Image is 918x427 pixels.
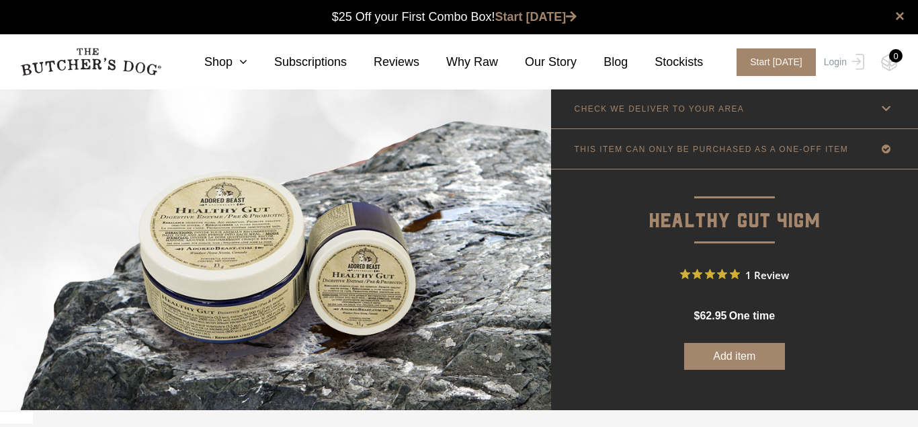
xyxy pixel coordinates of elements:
[737,48,816,76] span: Start [DATE]
[684,343,785,370] button: Add item
[694,310,700,321] span: $
[495,10,577,24] a: Start [DATE]
[700,310,726,321] span: 62.95
[575,104,745,114] p: CHECK WE DELIVER TO YOUR AREA
[895,8,905,24] a: close
[821,48,864,76] a: Login
[628,53,703,71] a: Stockists
[551,169,918,237] p: Healthy Gut 41gm
[889,49,903,63] div: 0
[577,53,628,71] a: Blog
[745,264,789,284] span: 1 Review
[347,53,419,71] a: Reviews
[575,145,849,154] p: THIS ITEM CAN ONLY BE PURCHASED AS A ONE-OFF ITEM
[551,89,918,128] a: CHECK WE DELIVER TO YOUR AREA
[419,53,498,71] a: Why Raw
[177,53,247,71] a: Shop
[680,264,789,284] button: Rated 5 out of 5 stars from 1 reviews. Jump to reviews.
[729,310,775,321] span: one time
[723,48,821,76] a: Start [DATE]
[881,54,898,71] img: TBD_Cart-Empty.png
[247,53,347,71] a: Subscriptions
[498,53,577,71] a: Our Story
[551,129,918,169] a: THIS ITEM CAN ONLY BE PURCHASED AS A ONE-OFF ITEM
